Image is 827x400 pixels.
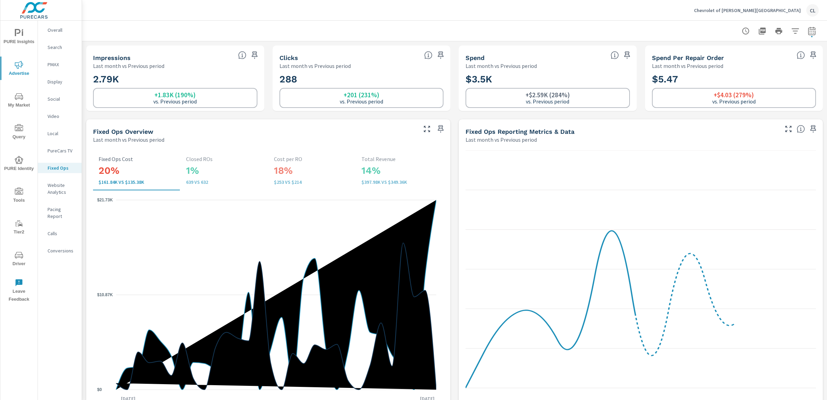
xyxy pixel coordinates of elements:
[466,54,484,61] h5: Spend
[48,206,76,220] p: Pacing Report
[466,62,537,70] p: Last month vs Previous period
[361,165,438,177] h3: 14%
[2,156,35,173] span: PURE Identity
[99,156,175,162] p: Fixed Ops Cost
[38,204,82,221] div: Pacing Report
[93,136,164,144] p: Last month vs Previous period
[797,125,805,133] span: Understand Fixed Ops data over time and see how metrics compare to each other.
[466,136,537,144] p: Last month vs Previous period
[2,61,35,78] span: Advertise
[797,51,805,59] span: Average cost of Fixed Operations-oriented advertising per each Repair Order closed at the dealer ...
[93,62,164,70] p: Last month vs Previous period
[2,29,35,46] span: PURE Insights
[652,62,723,70] p: Last month vs Previous period
[48,113,76,120] p: Video
[48,96,76,102] p: Social
[805,24,819,38] button: Select Date Range
[2,124,35,141] span: Query
[755,24,769,38] button: "Export Report to PDF"
[97,292,113,297] text: $10.87K
[274,156,350,162] p: Cost per RO
[361,179,438,185] p: $397,979 vs $349,362
[38,228,82,239] div: Calls
[788,24,802,38] button: Apply Filters
[93,128,153,135] h5: Fixed Ops Overview
[38,94,82,104] div: Social
[2,92,35,109] span: My Market
[186,156,263,162] p: Closed ROs
[772,24,786,38] button: Print Report
[652,54,724,61] h5: Spend Per Repair Order
[2,251,35,268] span: Driver
[48,147,76,154] p: PureCars TV
[99,165,175,177] h3: 20%
[38,111,82,121] div: Video
[154,91,196,98] h6: +1.83K (190%)
[48,130,76,137] p: Local
[38,163,82,173] div: Fixed Ops
[806,4,819,17] div: CL
[611,51,619,59] span: The amount of money spent on advertising during the period.
[808,123,819,134] span: Save this to your personalized report
[48,78,76,85] p: Display
[466,128,574,135] h5: Fixed Ops Reporting Metrics & Data
[2,219,35,236] span: Tier2
[38,180,82,197] div: Website Analytics
[48,61,76,68] p: PMAX
[97,198,113,202] text: $21.73K
[466,73,630,85] h2: $3.5K
[38,246,82,256] div: Conversions
[424,51,432,59] span: The number of times an ad was clicked by a consumer.
[38,42,82,52] div: Search
[622,50,633,61] span: Save this to your personalized report
[2,279,35,303] span: Leave Feedback
[48,247,76,254] p: Conversions
[361,156,438,162] p: Total Revenue
[93,73,257,85] h2: 2.79K
[694,7,801,13] p: Chevrolet of [PERSON_NAME][GEOGRAPHIC_DATA]
[279,73,444,85] h2: 288
[48,44,76,51] p: Search
[344,91,379,98] h6: +201 (231%)
[238,51,246,59] span: The number of times an ad was shown on your behalf.
[48,182,76,196] p: Website Analytics
[435,50,446,61] span: Save this to your personalized report
[38,146,82,156] div: PureCars TV
[38,59,82,70] div: PMAX
[48,230,76,237] p: Calls
[38,128,82,139] div: Local
[48,164,76,171] p: Fixed Ops
[186,179,263,185] p: 639 vs 632
[97,387,102,392] text: $0
[274,179,350,185] p: $253 vs $214
[153,98,197,104] p: vs. Previous period
[274,165,350,177] h3: 18%
[435,123,446,134] span: Save this to your personalized report
[421,123,432,134] button: Make Fullscreen
[526,98,569,104] p: vs. Previous period
[279,62,351,70] p: Last month vs Previous period
[48,27,76,33] p: Overall
[279,54,298,61] h5: Clicks
[525,91,570,98] h6: +$2.59K (284%)
[93,54,131,61] h5: Impressions
[652,73,816,85] h2: $5.47
[714,91,754,98] h6: +$4.03 (279%)
[783,123,794,134] button: Make Fullscreen
[38,77,82,87] div: Display
[808,50,819,61] span: Save this to your personalized report
[99,179,175,185] p: $161,843 vs $135,380
[2,188,35,204] span: Tools
[249,50,260,61] span: Save this to your personalized report
[0,21,38,306] div: nav menu
[712,98,756,104] p: vs. Previous period
[38,25,82,35] div: Overall
[340,98,383,104] p: vs. Previous period
[186,165,263,177] h3: 1%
